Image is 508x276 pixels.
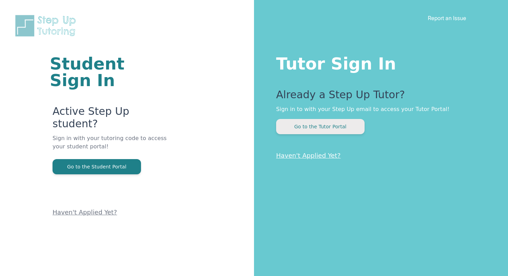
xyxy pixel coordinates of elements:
[276,119,365,134] button: Go to the Tutor Portal
[276,152,341,159] a: Haven't Applied Yet?
[53,105,171,134] p: Active Step Up student?
[53,209,117,216] a: Haven't Applied Yet?
[428,15,466,21] a: Report an Issue
[276,53,480,72] h1: Tutor Sign In
[53,163,141,170] a: Go to the Student Portal
[53,134,171,159] p: Sign in with your tutoring code to access your student portal!
[50,55,171,89] h1: Student Sign In
[53,159,141,174] button: Go to the Student Portal
[14,14,80,38] img: Step Up Tutoring horizontal logo
[276,89,480,105] p: Already a Step Up Tutor?
[276,105,480,113] p: Sign in to with your Step Up email to access your Tutor Portal!
[276,123,365,130] a: Go to the Tutor Portal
